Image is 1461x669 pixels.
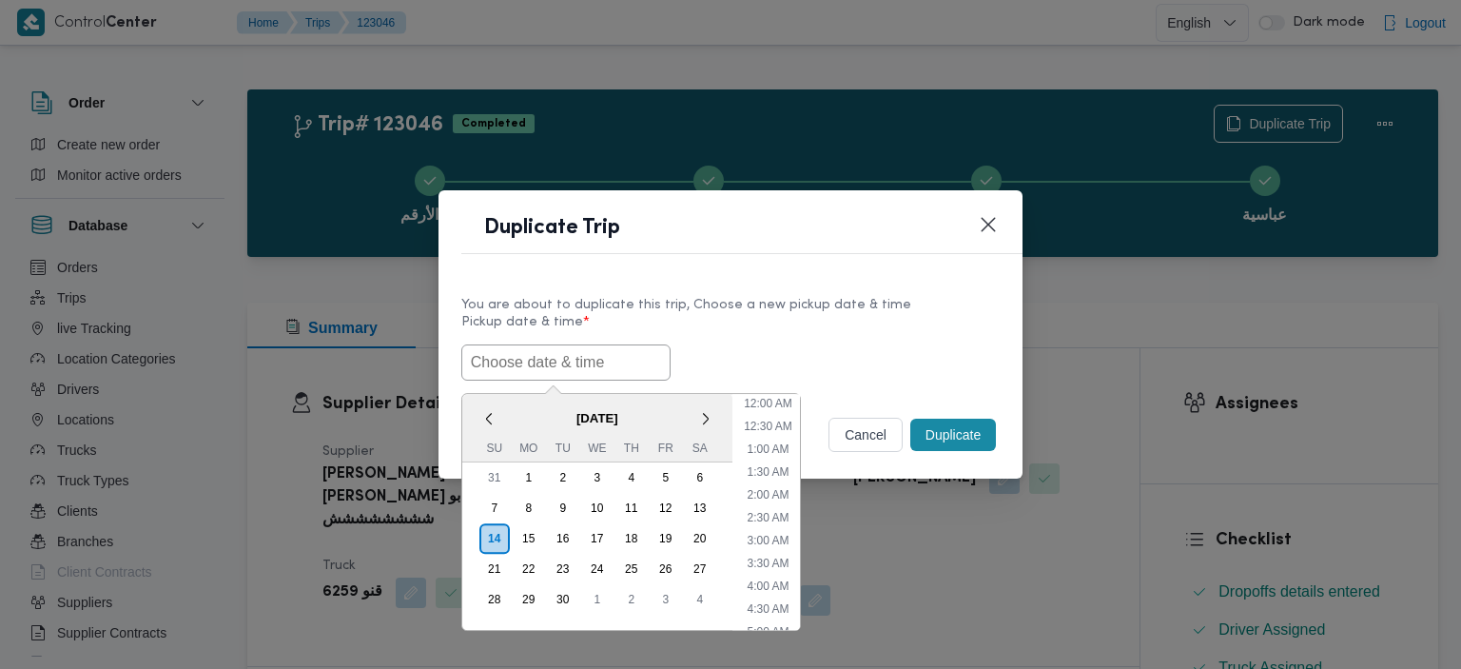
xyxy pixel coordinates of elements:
li: 12:00 AM [736,394,800,413]
button: Duplicate [910,419,996,451]
div: You are about to duplicate this trip, Choose a new pickup date & time [461,295,1000,315]
h1: Duplicate Trip [484,213,620,244]
button: cancel [828,418,903,452]
input: Choose date & time [461,344,671,381]
label: Pickup date & time [461,315,1000,344]
ul: Time [736,394,800,630]
button: Closes this modal window [977,213,1000,236]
